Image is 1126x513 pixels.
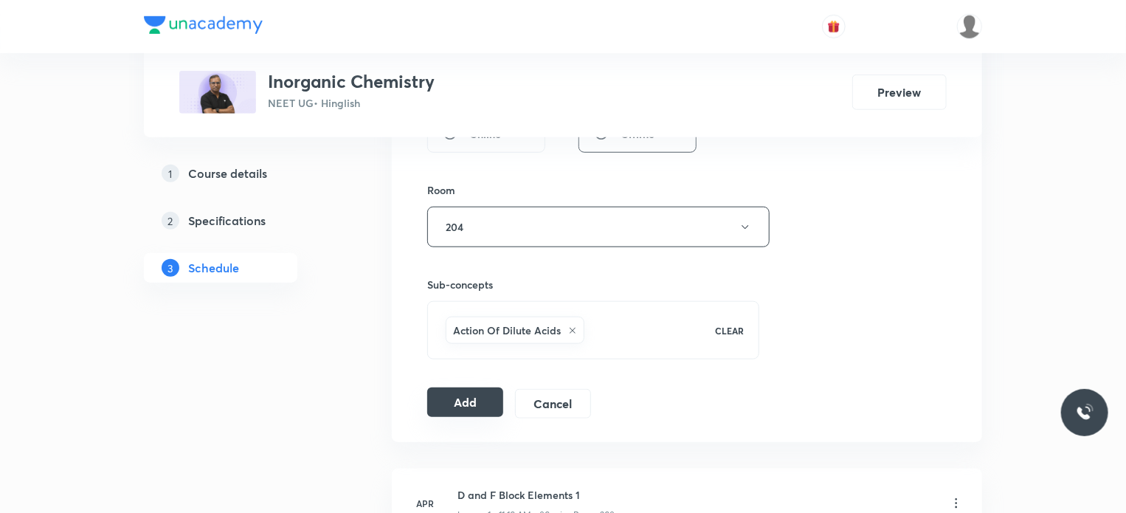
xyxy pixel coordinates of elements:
[715,324,744,337] p: CLEAR
[268,95,435,111] p: NEET UG • Hinglish
[144,16,263,34] img: Company Logo
[427,182,455,198] h6: Room
[852,75,947,110] button: Preview
[188,259,239,277] h5: Schedule
[144,206,345,235] a: 2Specifications
[144,159,345,188] a: 1Course details
[268,71,435,92] h3: Inorganic Chemistry
[957,14,982,39] img: Dhirendra singh
[427,388,503,417] button: Add
[515,389,591,419] button: Cancel
[162,259,179,277] p: 3
[827,20,840,33] img: avatar
[427,277,759,292] h6: Sub-concepts
[188,165,267,182] h5: Course details
[162,212,179,230] p: 2
[1076,404,1094,421] img: ttu
[179,71,256,114] img: F86C19FC-DACA-484D-BF39-A1616827842D_plus.png
[162,165,179,182] p: 1
[410,497,440,510] h6: Apr
[457,487,615,503] h6: D and F Block Elements 1
[188,212,266,230] h5: Specifications
[453,323,561,338] h6: Action Of Dilute Acids
[427,207,770,247] button: 204
[144,16,263,38] a: Company Logo
[822,15,846,38] button: avatar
